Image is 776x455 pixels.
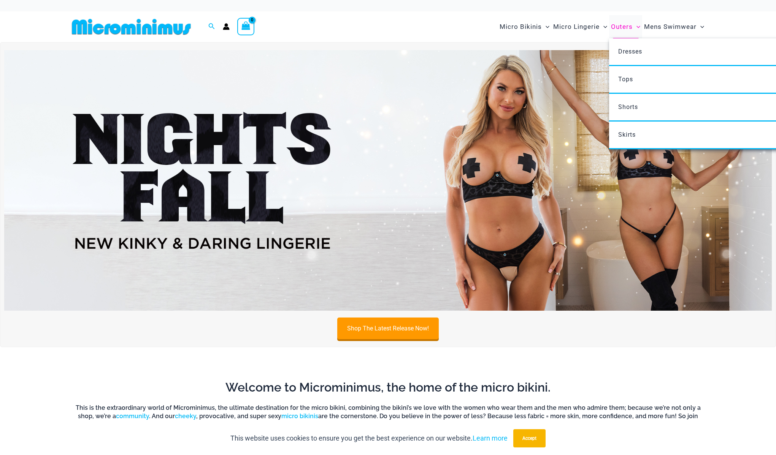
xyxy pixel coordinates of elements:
[281,412,318,420] a: micro bikinis
[542,17,549,36] span: Menu Toggle
[75,404,702,429] h6: This is the extraordinary world of Microminimus, the ultimate destination for the micro bikini, c...
[498,15,551,38] a: Micro BikinisMenu ToggleMenu Toggle
[513,429,546,447] button: Accept
[473,434,508,442] a: Learn more
[553,17,600,36] span: Micro Lingerie
[337,318,439,339] a: Shop The Latest Release Now!
[609,15,642,38] a: OutersMenu ToggleMenu Toggle
[644,17,697,36] span: Mens Swimwear
[611,17,633,36] span: Outers
[237,18,255,35] a: View Shopping Cart, empty
[175,412,196,420] a: cheeky
[223,23,230,30] a: Account icon link
[642,15,706,38] a: Mens SwimwearMenu ToggleMenu Toggle
[600,17,607,36] span: Menu Toggle
[116,412,149,420] a: community
[4,50,772,311] img: Night's Fall Silver Leopard Pack
[618,131,636,138] span: Skirts
[230,433,508,444] p: This website uses cookies to ensure you get the best experience on our website.
[69,18,194,35] img: MM SHOP LOGO FLAT
[697,17,704,36] span: Menu Toggle
[497,14,708,39] nav: Site Navigation
[633,17,640,36] span: Menu Toggle
[551,15,609,38] a: Micro LingerieMenu ToggleMenu Toggle
[500,17,542,36] span: Micro Bikinis
[618,48,642,55] span: Dresses
[618,76,633,83] span: Tops
[618,103,638,111] span: Shorts
[208,22,215,32] a: Search icon link
[75,379,702,395] h2: Welcome to Microminimus, the home of the micro bikini.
